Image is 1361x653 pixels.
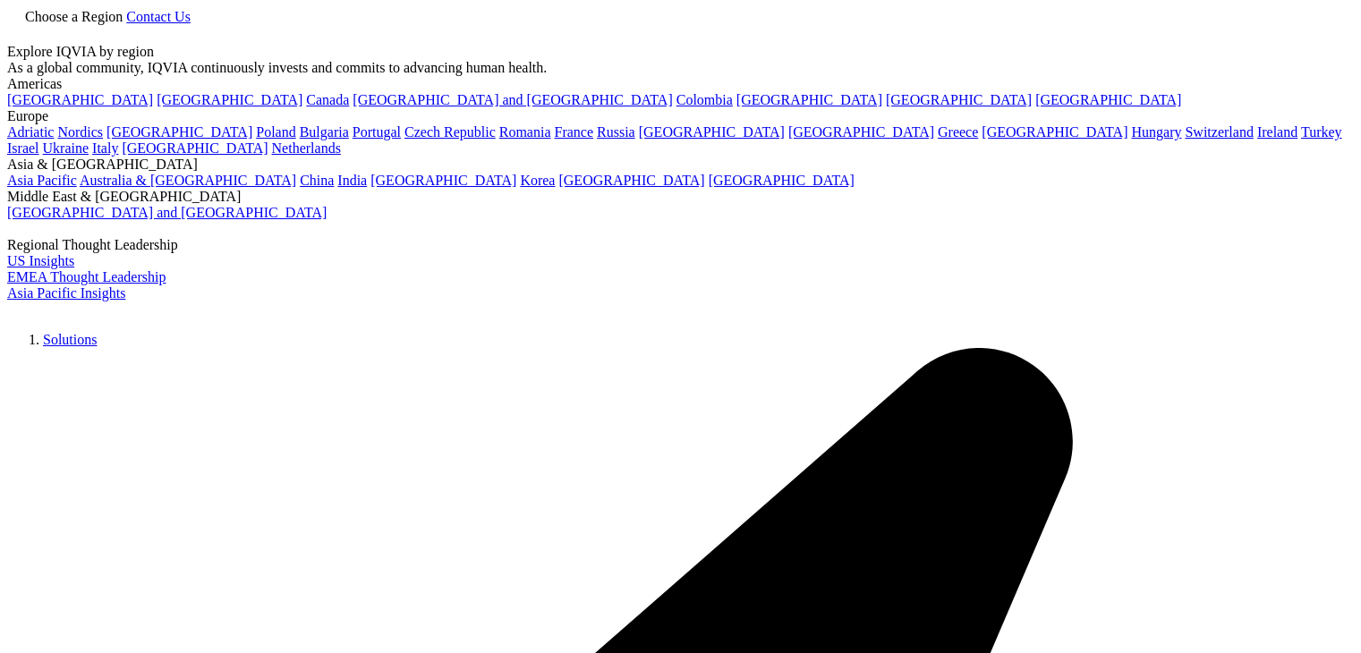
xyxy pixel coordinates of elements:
[788,124,934,140] a: [GEOGRAPHIC_DATA]
[1035,92,1181,107] a: [GEOGRAPHIC_DATA]
[1301,124,1342,140] a: Turkey
[126,9,191,24] a: Contact Us
[639,124,785,140] a: [GEOGRAPHIC_DATA]
[7,124,54,140] a: Adriatic
[1185,124,1253,140] a: Switzerland
[597,124,635,140] a: Russia
[7,285,125,301] a: Asia Pacific Insights
[7,173,77,188] a: Asia Pacific
[886,92,1032,107] a: [GEOGRAPHIC_DATA]
[7,237,1354,253] div: Regional Thought Leadership
[106,124,252,140] a: [GEOGRAPHIC_DATA]
[558,173,704,188] a: [GEOGRAPHIC_DATA]
[7,205,327,220] a: [GEOGRAPHIC_DATA] and [GEOGRAPHIC_DATA]
[7,140,39,156] a: Israel
[43,140,89,156] a: Ukraine
[404,124,496,140] a: Czech Republic
[353,92,672,107] a: [GEOGRAPHIC_DATA] and [GEOGRAPHIC_DATA]
[7,157,1354,173] div: Asia & [GEOGRAPHIC_DATA]
[7,92,153,107] a: [GEOGRAPHIC_DATA]
[256,124,295,140] a: Poland
[337,173,367,188] a: India
[92,140,118,156] a: Italy
[306,92,349,107] a: Canada
[7,44,1354,60] div: Explore IQVIA by region
[736,92,882,107] a: [GEOGRAPHIC_DATA]
[7,301,150,327] img: IQVIA Healthcare Information Technology and Pharma Clinical Research Company
[80,173,296,188] a: Australia & [GEOGRAPHIC_DATA]
[272,140,341,156] a: Netherlands
[157,92,302,107] a: [GEOGRAPHIC_DATA]
[7,189,1354,205] div: Middle East & [GEOGRAPHIC_DATA]
[300,124,349,140] a: Bulgaria
[7,108,1354,124] div: Europe
[353,124,401,140] a: Portugal
[676,92,733,107] a: Colombia
[370,173,516,188] a: [GEOGRAPHIC_DATA]
[938,124,978,140] a: Greece
[499,124,551,140] a: Romania
[57,124,103,140] a: Nordics
[982,124,1127,140] a: [GEOGRAPHIC_DATA]
[555,124,594,140] a: France
[1257,124,1297,140] a: Ireland
[300,173,334,188] a: China
[122,140,268,156] a: [GEOGRAPHIC_DATA]
[7,269,166,284] a: EMEA Thought Leadership
[43,345,97,360] a: Solutions
[7,60,1354,76] div: As a global community, IQVIA continuously invests and commits to advancing human health.
[25,9,123,24] span: Choose a Region
[1131,124,1181,140] a: Hungary
[709,173,855,188] a: [GEOGRAPHIC_DATA]
[7,253,74,268] a: US Insights
[7,76,1354,92] div: Americas
[520,173,555,188] a: Korea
